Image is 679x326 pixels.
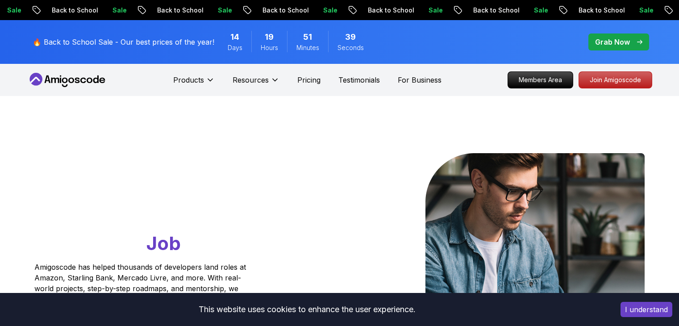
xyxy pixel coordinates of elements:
[7,300,607,319] div: This website uses cookies to enhance the user experience.
[398,75,442,85] a: For Business
[523,6,551,15] p: Sale
[621,302,672,317] button: Accept cookies
[296,43,319,52] span: Minutes
[261,43,278,52] span: Hours
[462,6,523,15] p: Back to School
[508,71,573,88] a: Members Area
[357,6,417,15] p: Back to School
[345,31,356,43] span: 39 Seconds
[146,6,207,15] p: Back to School
[265,31,274,43] span: 19 Hours
[233,75,279,92] button: Resources
[233,75,269,85] p: Resources
[146,232,181,255] span: Job
[34,153,280,256] h1: Go From Learning to Hired: Master Java, Spring Boot & Cloud Skills That Get You the
[303,31,312,43] span: 51 Minutes
[628,6,657,15] p: Sale
[297,75,321,85] a: Pricing
[579,72,652,88] p: Join Amigoscode
[312,6,341,15] p: Sale
[251,6,312,15] p: Back to School
[173,75,204,85] p: Products
[417,6,446,15] p: Sale
[579,71,652,88] a: Join Amigoscode
[508,72,573,88] p: Members Area
[33,37,214,47] p: 🔥 Back to School Sale - Our best prices of the year!
[228,43,242,52] span: Days
[173,75,215,92] button: Products
[101,6,130,15] p: Sale
[41,6,101,15] p: Back to School
[207,6,235,15] p: Sale
[595,37,630,47] p: Grab Now
[567,6,628,15] p: Back to School
[34,262,249,305] p: Amigoscode has helped thousands of developers land roles at Amazon, Starling Bank, Mercado Livre,...
[337,43,364,52] span: Seconds
[230,31,239,43] span: 14 Days
[338,75,380,85] a: Testimonials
